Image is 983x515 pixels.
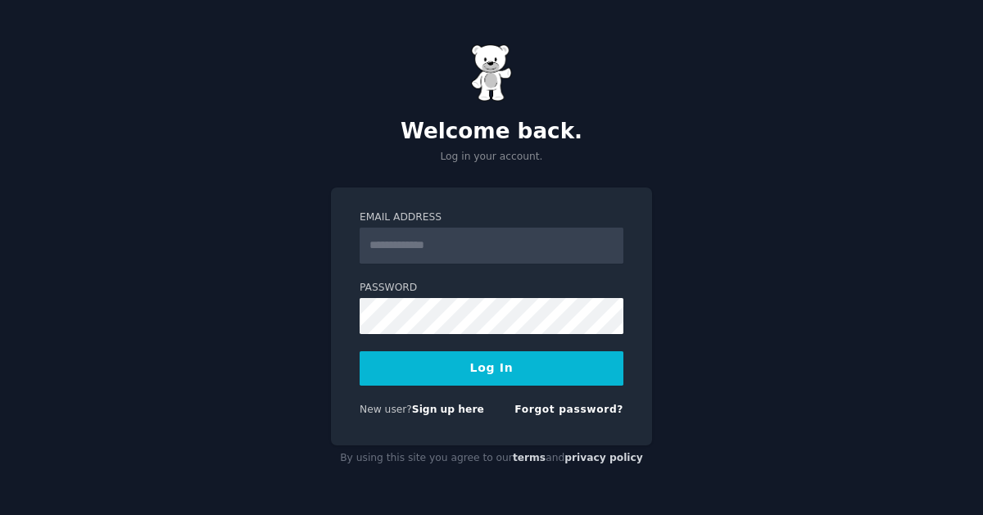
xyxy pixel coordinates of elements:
label: Password [360,281,623,296]
span: New user? [360,404,412,415]
img: Gummy Bear [471,44,512,102]
label: Email Address [360,210,623,225]
div: By using this site you agree to our and [331,445,652,472]
p: Log in your account. [331,150,652,165]
h2: Welcome back. [331,119,652,145]
a: terms [513,452,546,463]
a: privacy policy [564,452,643,463]
a: Sign up here [412,404,484,415]
a: Forgot password? [514,404,623,415]
button: Log In [360,351,623,386]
